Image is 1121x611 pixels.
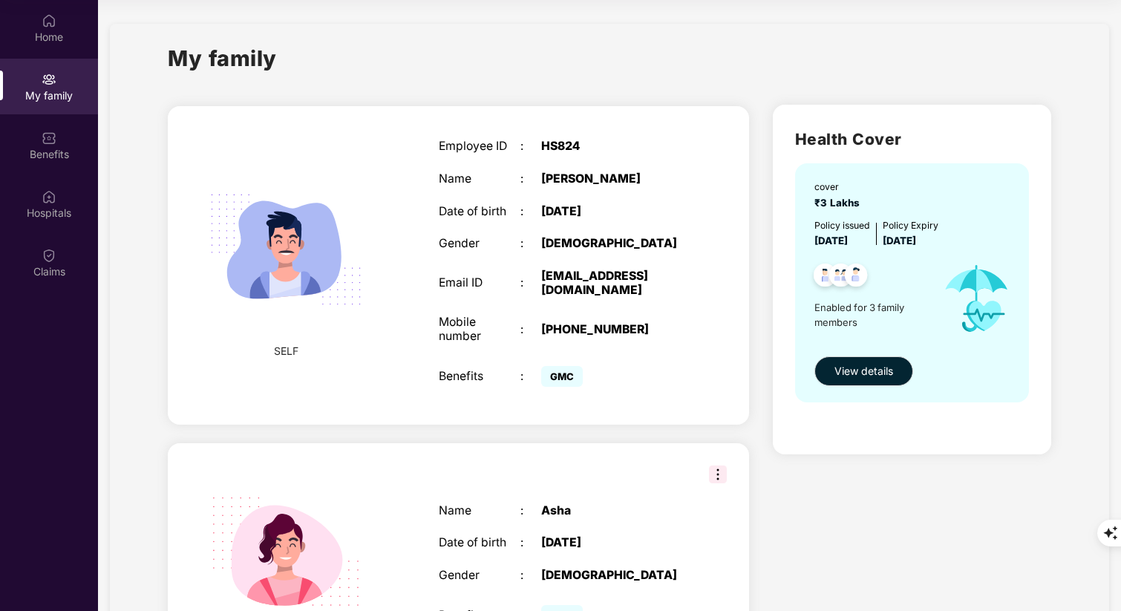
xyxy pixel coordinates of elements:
div: [DATE] [541,205,684,219]
div: Gender [439,237,520,251]
div: Name [439,172,520,186]
div: [PHONE_NUMBER] [541,323,684,337]
div: : [520,370,541,384]
img: svg+xml;base64,PHN2ZyB3aWR0aD0iMzIiIGhlaWdodD0iMzIiIHZpZXdCb3g9IjAgMCAzMiAzMiIgZmlsbD0ibm9uZSIgeG... [709,465,727,483]
div: cover [814,180,866,194]
img: svg+xml;base64,PHN2ZyBpZD0iSG9tZSIgeG1sbnM9Imh0dHA6Ly93d3cudzMub3JnLzIwMDAvc3ZnIiB3aWR0aD0iMjAiIG... [42,13,56,28]
img: svg+xml;base64,PHN2ZyBpZD0iQ2xhaW0iIHhtbG5zPSJodHRwOi8vd3d3LnczLm9yZy8yMDAwL3N2ZyIgd2lkdGg9IjIwIi... [42,248,56,263]
img: svg+xml;base64,PHN2ZyB4bWxucz0iaHR0cDovL3d3dy53My5vcmcvMjAwMC9zdmciIHdpZHRoPSIyMjQiIGhlaWdodD0iMT... [192,156,379,343]
div: : [520,323,541,337]
span: View details [834,363,893,379]
img: svg+xml;base64,PHN2ZyBpZD0iSG9zcGl0YWxzIiB4bWxucz0iaHR0cDovL3d3dy53My5vcmcvMjAwMC9zdmciIHdpZHRoPS... [42,189,56,204]
div: Date of birth [439,205,520,219]
div: Policy issued [814,218,870,232]
div: [EMAIL_ADDRESS][DOMAIN_NAME] [541,269,684,297]
h1: My family [168,42,277,75]
div: Email ID [439,276,520,290]
img: svg+xml;base64,PHN2ZyB4bWxucz0iaHR0cDovL3d3dy53My5vcmcvMjAwMC9zdmciIHdpZHRoPSI0OC45NDMiIGhlaWdodD... [838,259,875,295]
div: Gender [439,569,520,583]
span: GMC [541,366,583,387]
div: : [520,140,541,154]
div: [DATE] [541,536,684,550]
img: icon [930,249,1023,349]
div: HS824 [541,140,684,154]
div: [DEMOGRAPHIC_DATA] [541,569,684,583]
span: ₹3 Lakhs [814,197,866,209]
div: Asha [541,504,684,518]
img: svg+xml;base64,PHN2ZyB3aWR0aD0iMjAiIGhlaWdodD0iMjAiIHZpZXdCb3g9IjAgMCAyMCAyMCIgZmlsbD0ibm9uZSIgeG... [42,72,56,87]
div: : [520,205,541,219]
div: : [520,536,541,550]
div: : [520,569,541,583]
div: [PERSON_NAME] [541,172,684,186]
span: SELF [274,343,298,359]
span: [DATE] [814,235,848,246]
button: View details [814,356,913,386]
div: : [520,237,541,251]
div: Name [439,504,520,518]
div: [DEMOGRAPHIC_DATA] [541,237,684,251]
img: svg+xml;base64,PHN2ZyBpZD0iQmVuZWZpdHMiIHhtbG5zPSJodHRwOi8vd3d3LnczLm9yZy8yMDAwL3N2ZyIgd2lkdGg9Ij... [42,131,56,146]
img: svg+xml;base64,PHN2ZyB4bWxucz0iaHR0cDovL3d3dy53My5vcmcvMjAwMC9zdmciIHdpZHRoPSI0OC45MTUiIGhlaWdodD... [823,259,859,295]
div: Mobile number [439,316,520,343]
h2: Health Cover [795,127,1029,151]
div: Policy Expiry [883,218,938,232]
div: Date of birth [439,536,520,550]
div: Benefits [439,370,520,384]
span: [DATE] [883,235,916,246]
img: svg+xml;base64,PHN2ZyB4bWxucz0iaHR0cDovL3d3dy53My5vcmcvMjAwMC9zdmciIHdpZHRoPSI0OC45NDMiIGhlaWdodD... [807,259,843,295]
div: Employee ID [439,140,520,154]
div: : [520,504,541,518]
span: Enabled for 3 family members [814,300,930,330]
div: : [520,172,541,186]
div: : [520,276,541,290]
